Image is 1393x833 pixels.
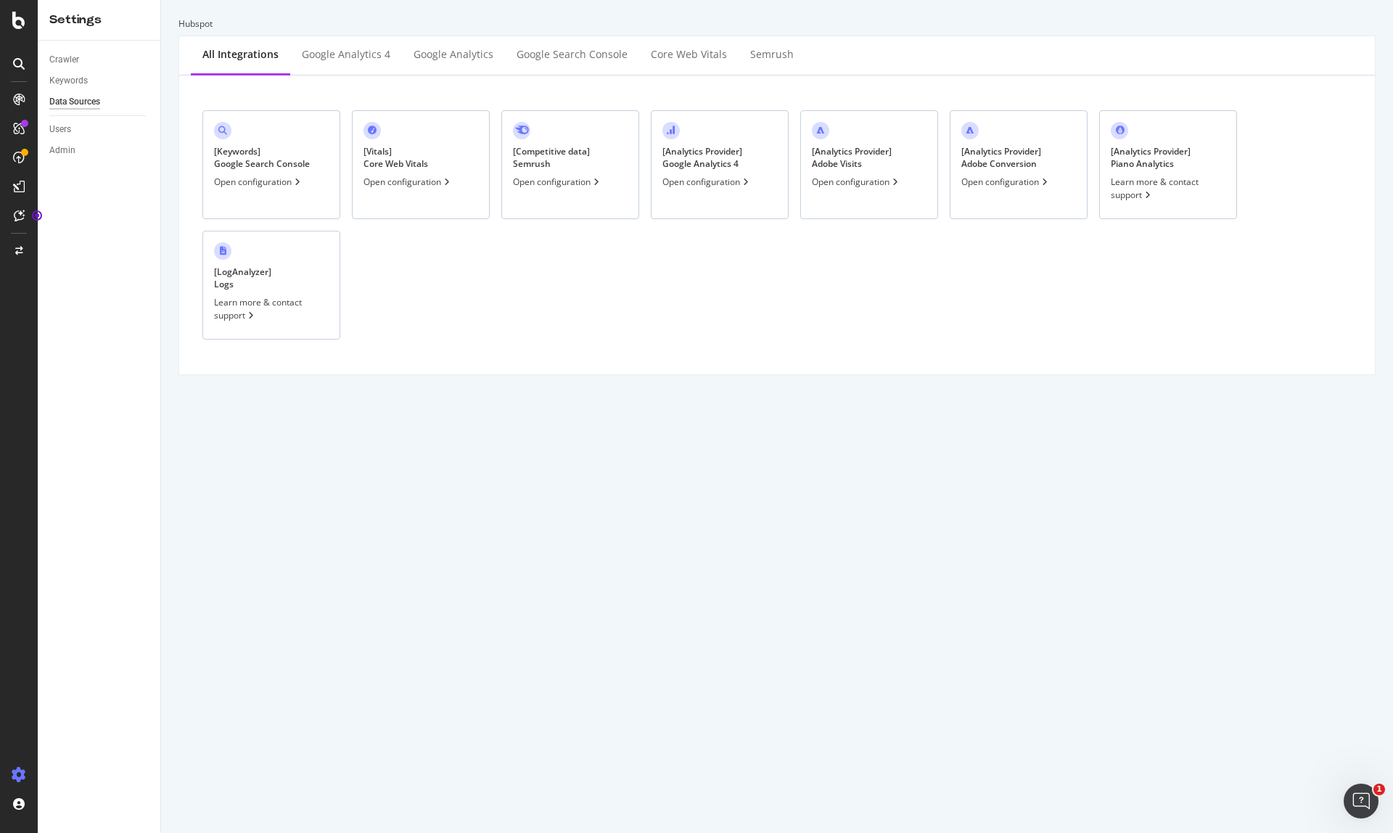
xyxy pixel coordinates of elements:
div: All integrations [202,47,279,62]
div: Open configuration [363,176,453,188]
div: Open configuration [812,176,901,188]
div: Learn more & contact support [1111,176,1225,200]
div: [ Analytics Provider ] Adobe Visits [812,145,892,170]
div: Admin [49,143,75,158]
div: Semrush [750,47,794,62]
div: [ LogAnalyzer ] Logs [214,266,271,290]
div: [ Keywords ] Google Search Console [214,145,310,170]
div: Google Analytics [414,47,493,62]
a: Crawler [49,52,150,67]
a: Keywords [49,73,150,89]
div: Users [49,122,71,137]
div: Google Analytics 4 [302,47,390,62]
div: [ Analytics Provider ] Piano Analytics [1111,145,1191,170]
div: Settings [49,12,149,28]
div: Crawler [49,52,79,67]
div: [ Analytics Provider ] Adobe Conversion [961,145,1041,170]
div: Data Sources [49,94,100,110]
div: Tooltip anchor [30,209,44,222]
div: Google Search Console [517,47,628,62]
div: [ Competitive data ] Semrush [513,145,590,170]
a: Data Sources [49,94,150,110]
div: Open configuration [513,176,602,188]
div: Hubspot [178,17,1376,30]
div: Open configuration [662,176,752,188]
div: Keywords [49,73,88,89]
div: Core Web Vitals [651,47,727,62]
div: Open configuration [214,176,303,188]
a: Admin [49,143,150,158]
div: Open configuration [961,176,1051,188]
div: Learn more & contact support [214,296,329,321]
a: Users [49,122,150,137]
div: [ Analytics Provider ] Google Analytics 4 [662,145,742,170]
span: 1 [1373,784,1385,795]
iframe: Intercom live chat [1344,784,1378,818]
div: [ Vitals ] Core Web Vitals [363,145,428,170]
